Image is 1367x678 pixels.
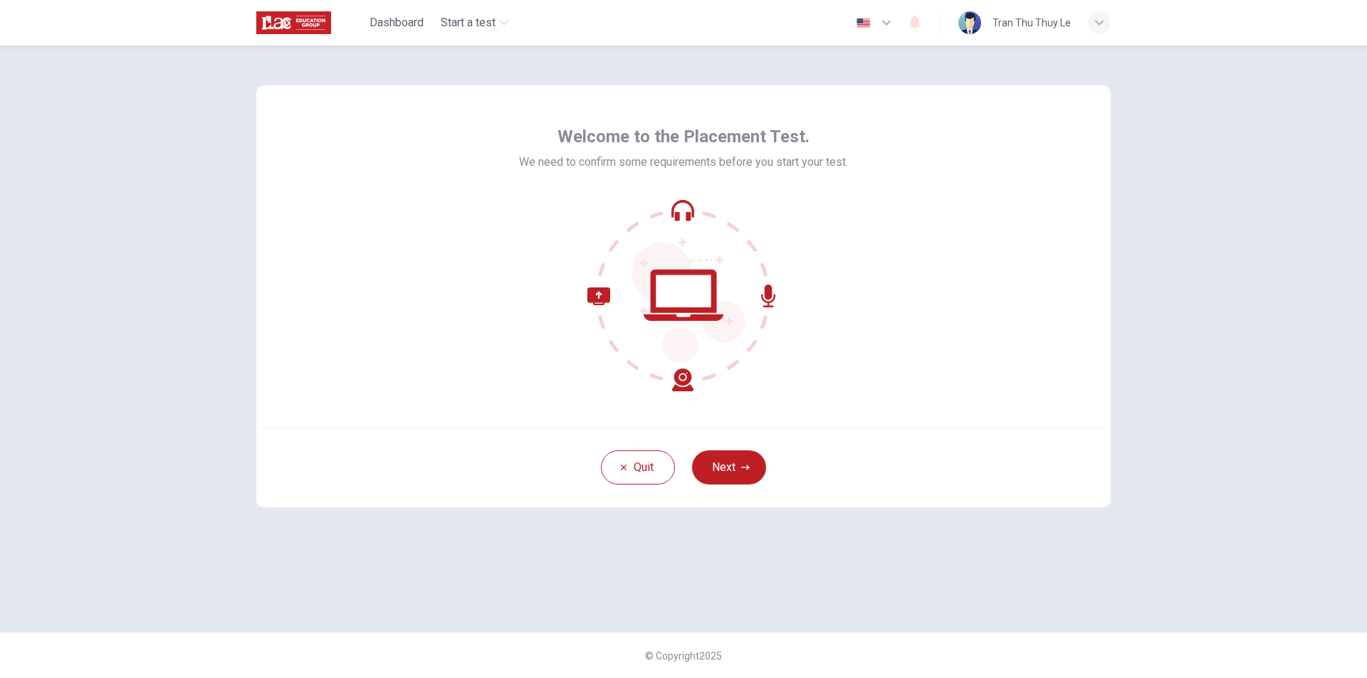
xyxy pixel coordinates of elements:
[435,10,514,36] button: Start a test
[519,154,848,171] span: We need to confirm some requirements before you start your test.
[256,9,331,37] img: ILAC logo
[854,18,872,28] img: en
[256,9,364,37] a: ILAC logo
[557,125,810,148] span: Welcome to the Placement Test.
[992,14,1071,31] div: Tran Thu Thuy Le
[370,14,424,31] span: Dashboard
[692,450,766,484] button: Next
[364,10,429,36] button: Dashboard
[645,650,722,662] span: © Copyright 2025
[958,11,981,34] img: Profile picture
[601,450,675,484] button: Quit
[441,14,496,31] span: Start a test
